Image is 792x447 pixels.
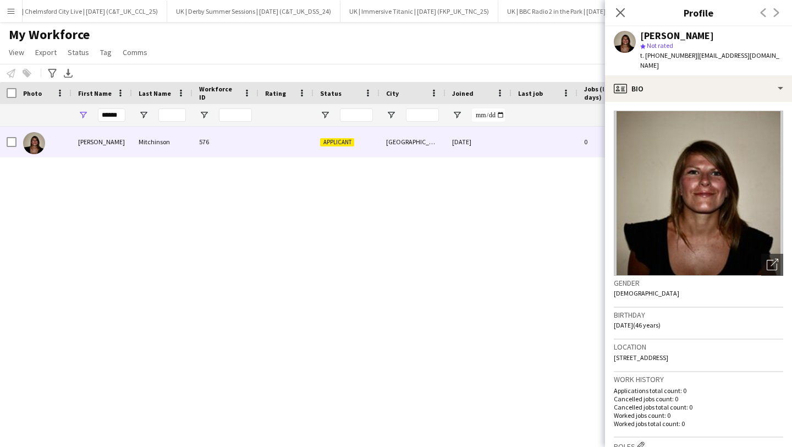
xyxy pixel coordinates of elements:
p: Cancelled jobs total count: 0 [614,403,783,411]
button: UK | BBC Radio 2 in the Park | [DATE] (BBC_UK_R2ITP_25) [498,1,672,22]
span: Tag [100,47,112,57]
span: [DEMOGRAPHIC_DATA] [614,289,679,297]
span: Last job [518,89,543,97]
img: Linsey Mitchinson [23,132,45,154]
input: Workforce ID Filter Input [219,108,252,122]
img: Crew avatar or photo [614,111,783,276]
div: 576 [193,127,258,157]
app-action-btn: Export XLSX [62,67,75,80]
span: Jobs (last 90 days) [584,85,629,101]
div: Open photos pop-in [761,254,783,276]
p: Worked jobs total count: 0 [614,419,783,428]
span: Photo [23,89,42,97]
div: Bio [605,75,792,102]
span: Applicant [320,138,354,146]
button: Open Filter Menu [386,110,396,120]
h3: Work history [614,374,783,384]
div: [PERSON_NAME] [71,127,132,157]
input: First Name Filter Input [98,108,125,122]
button: Open Filter Menu [320,110,330,120]
span: Status [68,47,89,57]
span: Last Name [139,89,171,97]
span: Status [320,89,342,97]
span: | [EMAIL_ADDRESS][DOMAIN_NAME] [640,51,779,69]
h3: Location [614,342,783,352]
button: Open Filter Menu [139,110,148,120]
span: My Workforce [9,26,90,43]
p: Applications total count: 0 [614,386,783,395]
span: First Name [78,89,112,97]
span: t. [PHONE_NUMBER] [640,51,697,59]
span: [DATE] (46 years) [614,321,661,329]
p: Worked jobs count: 0 [614,411,783,419]
app-action-btn: Advanced filters [46,67,59,80]
a: Status [63,45,94,59]
h3: Birthday [614,310,783,320]
button: UK | Chelmsford City Live | [DATE] (C&T_UK_CCL_25) [4,1,167,22]
div: 0 [577,127,649,157]
span: City [386,89,399,97]
p: Cancelled jobs count: 0 [614,395,783,403]
button: Open Filter Menu [199,110,209,120]
span: View [9,47,24,57]
span: Joined [452,89,474,97]
a: Export [31,45,61,59]
span: Comms [123,47,147,57]
a: Tag [96,45,116,59]
span: Export [35,47,57,57]
input: City Filter Input [406,108,439,122]
span: [STREET_ADDRESS] [614,353,668,362]
h3: Profile [605,6,792,20]
button: UK | Derby Summer Sessions | [DATE] (C&T_UK_DSS_24) [167,1,340,22]
a: View [4,45,29,59]
span: Not rated [647,41,673,50]
input: Joined Filter Input [472,108,505,122]
div: [DATE] [446,127,512,157]
button: UK | Immersive Titanic | [DATE] (FKP_UK_TNC_25) [340,1,498,22]
h3: Gender [614,278,783,288]
input: Last Name Filter Input [158,108,186,122]
div: [PERSON_NAME] [640,31,714,41]
div: [GEOGRAPHIC_DATA] [380,127,446,157]
input: Status Filter Input [340,108,373,122]
a: Comms [118,45,152,59]
button: Open Filter Menu [78,110,88,120]
span: Workforce ID [199,85,239,101]
div: Mitchinson [132,127,193,157]
button: Open Filter Menu [452,110,462,120]
span: Rating [265,89,286,97]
